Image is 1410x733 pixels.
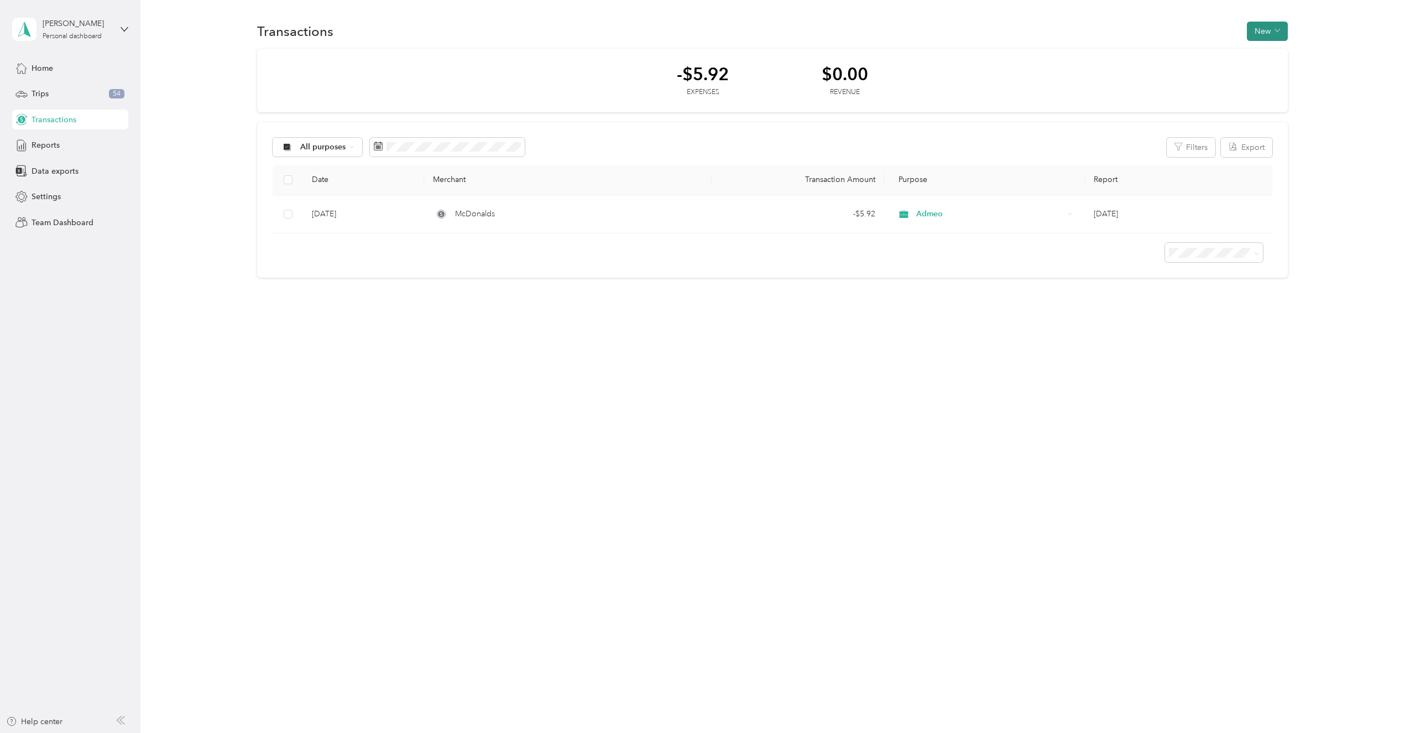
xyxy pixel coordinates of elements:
[32,165,79,177] span: Data exports
[32,139,60,151] span: Reports
[1221,138,1272,157] button: Export
[6,716,62,727] button: Help center
[822,64,868,84] div: $0.00
[32,63,53,74] span: Home
[1085,195,1277,233] td: Aug 2025
[32,114,76,126] span: Transactions
[300,143,346,151] span: All purposes
[1247,22,1288,41] button: New
[32,88,49,100] span: Trips
[303,195,424,233] td: [DATE]
[1085,165,1277,195] th: Report
[32,217,93,228] span: Team Dashboard
[893,175,928,184] span: Purpose
[1348,671,1410,733] iframe: Everlance-gr Chat Button Frame
[822,87,868,97] div: Revenue
[1167,138,1215,157] button: Filters
[916,208,1064,220] span: Admeo
[424,165,712,195] th: Merchant
[303,165,424,195] th: Date
[32,191,61,202] span: Settings
[455,208,495,220] span: McDonalds
[677,64,729,84] div: -$5.92
[720,208,875,220] div: - $5.92
[109,89,124,99] span: 54
[677,87,729,97] div: Expenses
[43,18,112,29] div: [PERSON_NAME]
[43,33,102,40] div: Personal dashboard
[257,25,333,37] h1: Transactions
[712,165,884,195] th: Transaction Amount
